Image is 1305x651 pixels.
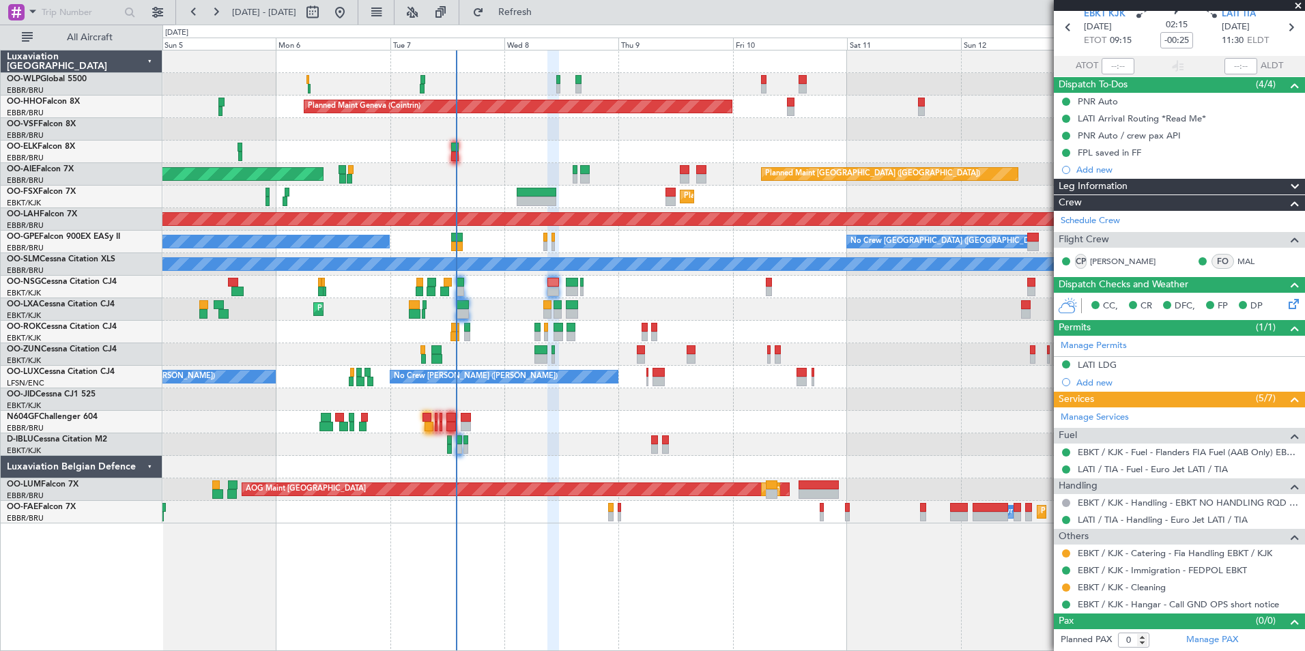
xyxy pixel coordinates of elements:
[7,480,41,489] span: OO-LUM
[1059,179,1128,194] span: Leg Information
[1084,8,1125,21] span: EBKT KJK
[317,299,476,319] div: Planned Maint Kortrijk-[GEOGRAPHIC_DATA]
[7,75,40,83] span: OO-WLP
[42,2,120,23] input: Trip Number
[1247,34,1269,48] span: ELDT
[7,480,78,489] a: OO-LUMFalcon 7X
[7,120,38,128] span: OO-VSF
[504,38,618,50] div: Wed 8
[1059,77,1128,93] span: Dispatch To-Dos
[7,390,96,399] a: OO-JIDCessna CJ1 525
[7,198,41,208] a: EBKT/KJK
[7,323,117,331] a: OO-ROKCessna Citation CJ4
[7,513,44,523] a: EBBR/BRU
[1061,214,1120,228] a: Schedule Crew
[7,188,76,196] a: OO-FSXFalcon 7X
[1090,255,1156,267] a: [PERSON_NAME]
[7,378,44,388] a: LFSN/ENC
[1186,633,1238,647] a: Manage PAX
[1102,58,1134,74] input: --:--
[7,130,44,141] a: EBBR/BRU
[1078,359,1117,371] div: LATI LDG
[1078,547,1272,559] a: EBKT / KJK - Catering - Fia Handling EBKT / KJK
[7,503,38,511] span: OO-FAE
[1211,254,1234,269] div: FO
[7,85,44,96] a: EBBR/BRU
[7,108,44,118] a: EBBR/BRU
[1059,195,1082,211] span: Crew
[1078,113,1206,124] div: LATI Arrival Routing *Read Me*
[7,165,36,173] span: OO-AIE
[7,300,115,308] a: OO-LXACessna Citation CJ4
[7,345,117,353] a: OO-ZUNCessna Citation CJ4
[7,423,44,433] a: EBBR/BRU
[7,288,41,298] a: EBKT/KJK
[7,390,35,399] span: OO-JID
[165,27,188,39] div: [DATE]
[1218,300,1228,313] span: FP
[7,265,44,276] a: EBBR/BRU
[1061,633,1112,647] label: Planned PAX
[1222,34,1244,48] span: 11:30
[7,435,33,444] span: D-IBLU
[1059,277,1188,293] span: Dispatch Checks and Weather
[7,300,39,308] span: OO-LXA
[850,231,1079,252] div: No Crew [GEOGRAPHIC_DATA] ([GEOGRAPHIC_DATA] National)
[1256,320,1276,334] span: (1/1)
[1078,497,1298,508] a: EBKT / KJK - Handling - EBKT NO HANDLING RQD FOR CJ
[7,243,44,253] a: EBBR/BRU
[1059,392,1094,407] span: Services
[7,255,40,263] span: OO-SLM
[7,175,44,186] a: EBBR/BRU
[1059,529,1089,545] span: Others
[7,220,44,231] a: EBBR/BRU
[7,446,41,456] a: EBKT/KJK
[35,33,144,42] span: All Aircraft
[1059,613,1074,629] span: Pax
[15,27,148,48] button: All Aircraft
[1078,446,1298,458] a: EBKT / KJK - Fuel - Flanders FIA Fuel (AAB Only) EBKT / KJK
[162,38,276,50] div: Sun 5
[765,164,980,184] div: Planned Maint [GEOGRAPHIC_DATA] ([GEOGRAPHIC_DATA])
[1075,254,1087,269] div: CP
[7,356,41,366] a: EBKT/KJK
[7,233,120,241] a: OO-GPEFalcon 900EX EASy II
[7,491,44,501] a: EBBR/BRU
[7,210,77,218] a: OO-LAHFalcon 7X
[7,333,41,343] a: EBKT/KJK
[1084,20,1112,34] span: [DATE]
[1256,391,1276,405] span: (5/7)
[7,503,76,511] a: OO-FAEFalcon 7X
[1256,77,1276,91] span: (4/4)
[684,186,843,207] div: Planned Maint Kortrijk-[GEOGRAPHIC_DATA]
[733,38,847,50] div: Fri 10
[246,479,366,500] div: AOG Maint [GEOGRAPHIC_DATA]
[7,120,76,128] a: OO-VSFFalcon 8X
[1076,59,1098,73] span: ATOT
[1078,514,1248,525] a: LATI / TIA - Handling - Euro Jet LATI / TIA
[7,255,115,263] a: OO-SLMCessna Citation XLS
[1078,147,1141,158] div: FPL saved in FF
[7,368,115,376] a: OO-LUXCessna Citation CJ4
[1076,164,1298,175] div: Add new
[1078,581,1166,593] a: EBKT / KJK - Cleaning
[1078,463,1228,475] a: LATI / TIA - Fuel - Euro Jet LATI / TIA
[7,323,41,331] span: OO-ROK
[1059,478,1098,494] span: Handling
[7,98,42,106] span: OO-HHO
[1256,613,1276,628] span: (0/0)
[487,8,544,17] span: Refresh
[276,38,390,50] div: Mon 6
[961,38,1075,50] div: Sun 12
[7,165,74,173] a: OO-AIEFalcon 7X
[1059,428,1077,444] span: Fuel
[1261,59,1283,73] span: ALDT
[1078,130,1181,141] div: PNR Auto / crew pax API
[308,96,420,117] div: Planned Maint Geneva (Cointrin)
[1078,564,1247,576] a: EBKT / KJK - Immigration - FEDPOL EBKT
[7,233,39,241] span: OO-GPE
[1041,502,1160,522] div: Planned Maint Melsbroek Air Base
[7,210,40,218] span: OO-LAH
[7,345,41,353] span: OO-ZUN
[1084,34,1106,48] span: ETOT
